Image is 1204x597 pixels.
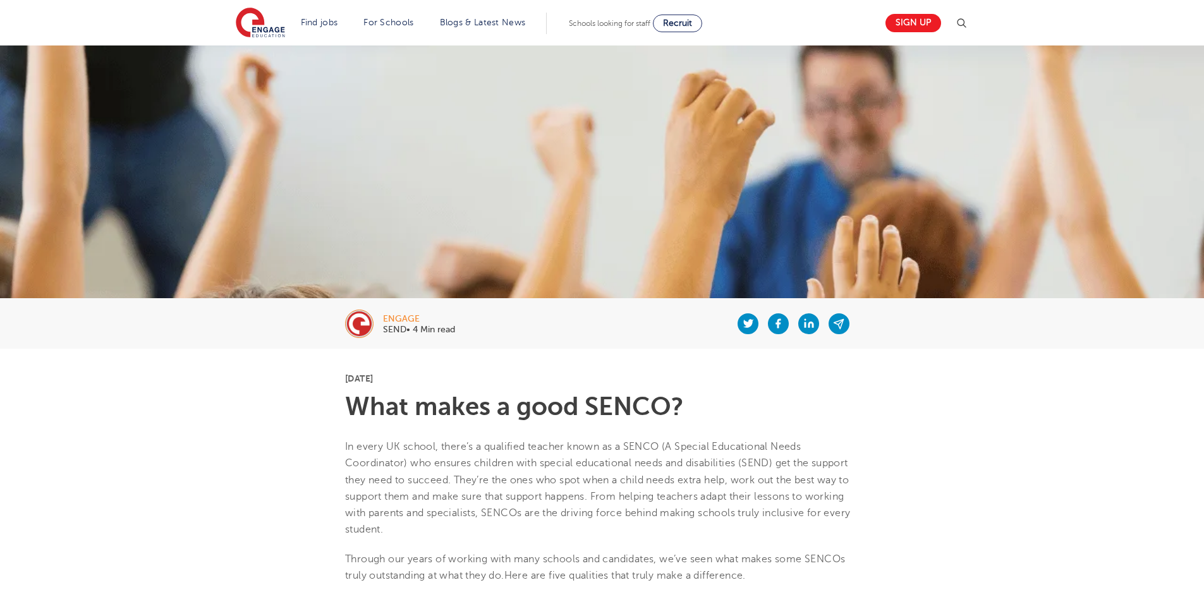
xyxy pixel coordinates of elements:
a: Blogs & Latest News [440,18,526,27]
h1: What makes a good SENCO? [345,394,859,419]
a: Sign up [885,14,941,32]
span: Schools looking for staff [569,19,650,28]
span: In every UK school, there’s a qualified teacher known as a SENCO (A Special Educational Needs Coo... [345,441,850,535]
span: Here are five qualities that truly make a difference [504,570,743,581]
span: Recruit [663,18,692,28]
p: SEND• 4 Min read [383,325,455,334]
p: [DATE] [345,374,859,383]
a: Find jobs [301,18,338,27]
span: Through our years of working with many schools and candidates, we’ve seen what makes some SENCOs ... [345,553,845,581]
img: Engage Education [236,8,285,39]
a: For Schools [363,18,413,27]
a: Recruit [653,15,702,32]
div: engage [383,315,455,323]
